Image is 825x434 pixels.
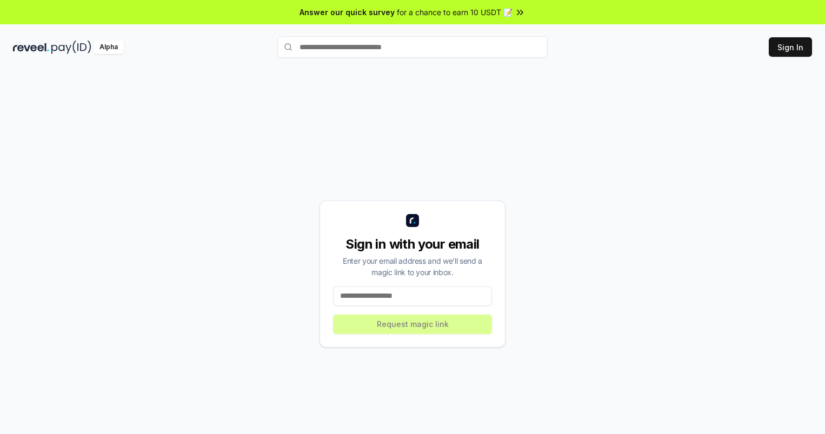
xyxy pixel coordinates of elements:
img: pay_id [51,41,91,54]
div: Enter your email address and we’ll send a magic link to your inbox. [333,255,492,278]
button: Sign In [769,37,812,57]
span: for a chance to earn 10 USDT 📝 [397,6,513,18]
div: Alpha [94,41,124,54]
img: logo_small [406,214,419,227]
span: Answer our quick survey [300,6,395,18]
div: Sign in with your email [333,236,492,253]
img: reveel_dark [13,41,49,54]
